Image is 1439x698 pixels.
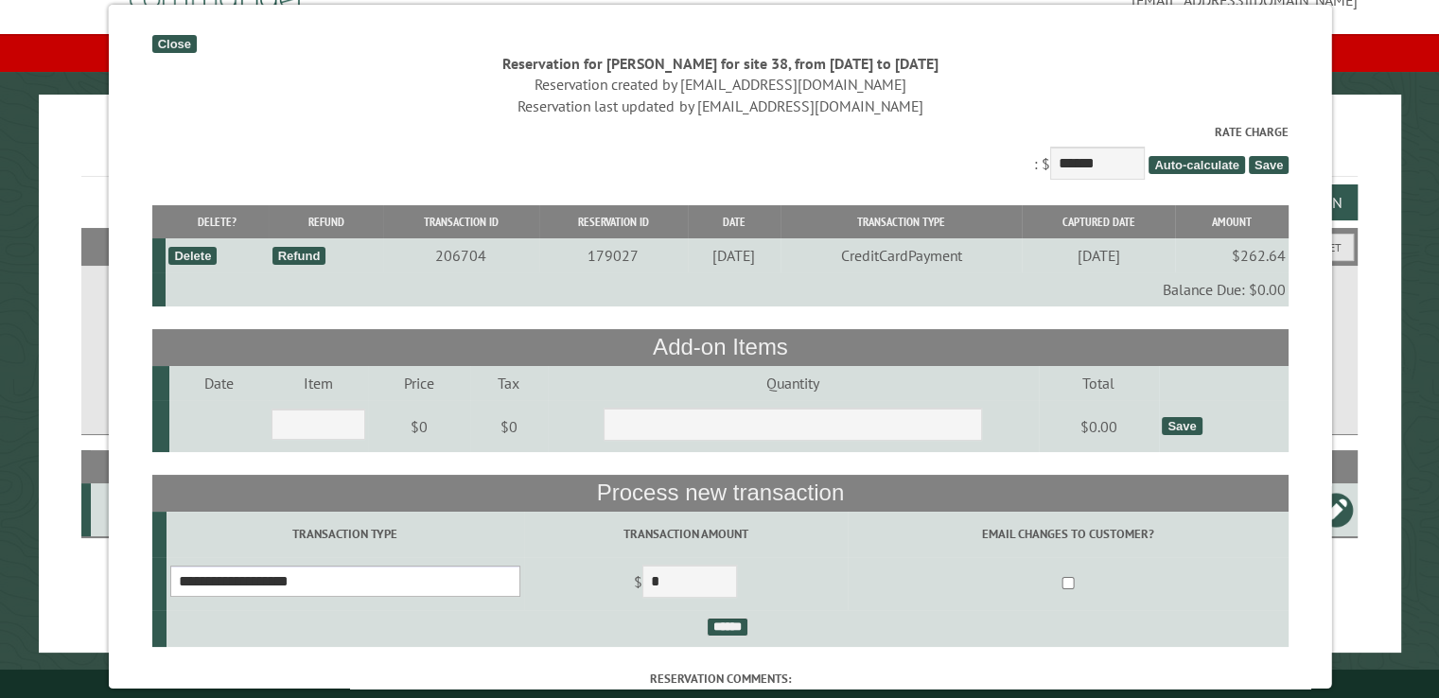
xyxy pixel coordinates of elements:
[151,96,1289,116] div: Reservation last updated by [EMAIL_ADDRESS][DOMAIN_NAME]
[1021,205,1173,238] th: Captured Date
[850,525,1285,543] label: Email changes to customer?
[538,238,687,272] td: 179027
[538,205,687,238] th: Reservation ID
[687,205,780,238] th: Date
[81,125,1358,177] h1: Reservations
[613,677,827,689] small: © Campground Commander LLC. All rights reserved.
[547,366,1037,400] td: Quantity
[780,205,1022,238] th: Transaction Type
[469,366,548,400] td: Tax
[151,74,1289,95] div: Reservation created by [EMAIL_ADDRESS][DOMAIN_NAME]
[151,670,1289,688] label: Reservation comments:
[268,366,367,400] td: Item
[1248,156,1288,174] span: Save
[382,205,538,238] th: Transaction ID
[367,400,469,453] td: $0
[1174,205,1289,238] th: Amount
[272,247,325,265] div: Refund
[151,53,1289,74] div: Reservation for [PERSON_NAME] for site 38, from [DATE] to [DATE]
[1161,417,1201,435] div: Save
[1038,400,1159,453] td: $0.00
[1038,366,1159,400] td: Total
[151,475,1289,511] th: Process new transaction
[98,500,167,519] div: 38
[687,238,780,272] td: [DATE]
[91,450,169,483] th: Site
[523,557,847,610] td: $
[382,238,538,272] td: 206704
[151,123,1289,184] div: : $
[167,247,216,265] div: Delete
[169,525,520,543] label: Transaction Type
[469,400,548,453] td: $0
[1174,238,1289,272] td: $262.64
[526,525,844,543] label: Transaction Amount
[151,35,196,53] div: Close
[151,123,1289,141] label: Rate Charge
[151,329,1289,365] th: Add-on Items
[1148,156,1244,174] span: Auto-calculate
[81,228,1358,264] h2: Filters
[168,366,268,400] td: Date
[780,238,1022,272] td: CreditCardPayment
[367,366,469,400] td: Price
[165,272,1288,306] td: Balance Due: $0.00
[1021,238,1173,272] td: [DATE]
[269,205,382,238] th: Refund
[165,205,268,238] th: Delete?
